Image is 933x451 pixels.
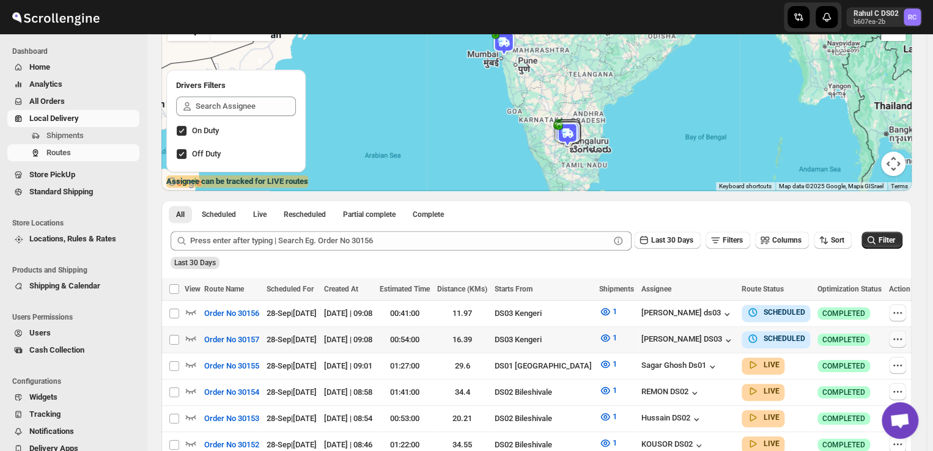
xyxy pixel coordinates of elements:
[437,360,487,372] div: 29.6
[196,97,296,116] input: Search Assignee
[495,413,592,425] div: DS02 Bileshivale
[29,97,65,106] span: All Orders
[613,386,617,395] span: 1
[197,330,267,350] button: Order No 30157
[437,439,487,451] div: 34.55
[413,210,444,219] span: Complete
[755,232,809,249] button: Columns
[10,2,101,32] img: ScrollEngine
[7,93,139,110] button: All Orders
[495,334,592,346] div: DS03 Kengeri
[641,308,733,320] button: [PERSON_NAME] ds03
[197,409,267,428] button: Order No 30153
[831,236,844,244] span: Sort
[380,439,430,451] div: 01:22:00
[267,361,317,370] span: 28-Sep | [DATE]
[882,402,918,439] div: Open chat
[176,210,185,219] span: All
[29,392,57,402] span: Widgets
[904,9,921,26] span: Rahul C DS02
[764,413,780,422] b: LIVE
[176,79,296,92] h2: Drivers Filters
[437,413,487,425] div: 20.21
[747,359,780,371] button: LIVE
[613,307,617,316] span: 1
[747,332,805,345] button: SCHEDULED
[12,46,141,56] span: Dashboard
[166,175,308,188] label: Assignee can be tracked for LIVE routes
[29,114,79,123] span: Local Delivery
[854,9,899,18] p: Rahul C DS02
[764,334,805,343] b: SCHEDULED
[613,359,617,369] span: 1
[592,354,624,374] button: 1
[267,387,317,397] span: 28-Sep | [DATE]
[380,307,430,320] div: 00:41:00
[772,236,802,244] span: Columns
[651,236,693,244] span: Last 30 Days
[854,18,899,26] p: b607ea-2b
[764,439,780,448] b: LIVE
[822,440,865,450] span: COMPLETED
[747,306,805,318] button: SCHEDULED
[613,438,617,447] span: 1
[29,234,116,243] span: Locations, Rules & Rates
[495,386,592,398] div: DS02 Bileshivale
[719,182,772,191] button: Keyboard shortcuts
[164,175,205,191] img: Google
[822,335,865,345] span: COMPLETED
[29,427,74,436] span: Notifications
[204,413,259,425] span: Order No 30153
[12,265,141,275] span: Products and Shipping
[7,324,139,342] button: Users
[197,356,267,376] button: Order No 30155
[641,413,703,425] button: Hussain DS02
[324,307,372,320] div: [DATE] | 09:08
[641,334,734,346] button: [PERSON_NAME] DS03
[861,232,902,249] button: Filter
[764,308,805,317] b: SCHEDULED
[267,309,317,318] span: 28-Sep | [DATE]
[7,144,139,161] button: Routes
[437,285,487,293] span: Distance (KMs)
[495,285,533,293] span: Starts From
[204,334,259,346] span: Order No 30157
[723,236,743,244] span: Filters
[7,76,139,93] button: Analytics
[437,307,487,320] div: 11.97
[29,281,100,290] span: Shipping & Calendar
[613,333,617,342] span: 1
[641,387,701,399] button: REMON DS02
[190,231,610,251] input: Press enter after typing | Search Eg. Order No 30156
[592,328,624,348] button: 1
[380,386,430,398] div: 01:41:00
[380,285,430,293] span: Estimated Time
[437,334,487,346] div: 16.39
[641,361,718,373] div: Sagar Ghosh Ds01
[747,438,780,450] button: LIVE
[29,62,50,71] span: Home
[204,386,259,398] span: Order No 30154
[822,387,865,397] span: COMPLETED
[46,148,71,157] span: Routes
[7,127,139,144] button: Shipments
[343,210,396,219] span: Partial complete
[197,383,267,402] button: Order No 30154
[267,440,317,449] span: 28-Sep | [DATE]
[12,376,141,386] span: Configurations
[164,175,205,191] a: Open this area in Google Maps (opens a new window)
[29,170,75,179] span: Store PickUp
[202,210,236,219] span: Scheduled
[12,218,141,228] span: Store Locations
[46,131,84,140] span: Shipments
[204,439,259,451] span: Order No 30152
[380,413,430,425] div: 00:53:00
[324,285,358,293] span: Created At
[881,152,905,176] button: Map camera controls
[204,285,244,293] span: Route Name
[324,386,372,398] div: [DATE] | 08:58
